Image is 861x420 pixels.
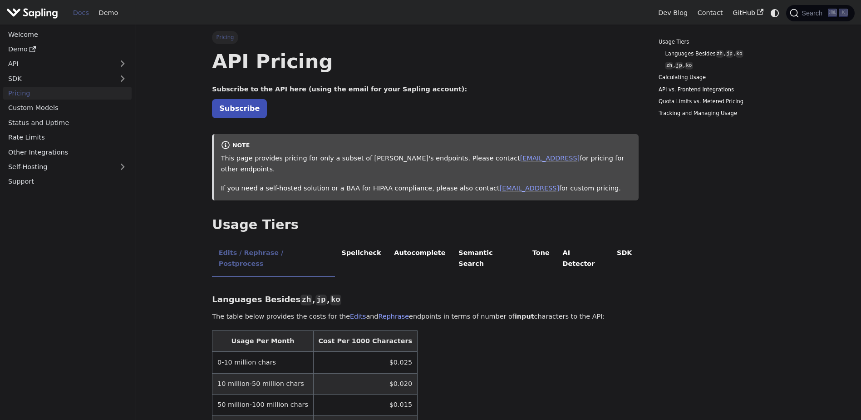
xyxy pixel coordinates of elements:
[221,153,632,175] p: This page provides pricing for only a subset of [PERSON_NAME]'s endpoints. Please contact for pri...
[3,28,132,41] a: Welcome
[212,331,313,352] th: Usage Per Month
[515,313,534,320] strong: input
[212,241,335,277] li: Edits / Rephrase / Postprocess
[716,50,724,58] code: zh
[659,38,782,46] a: Usage Tiers
[212,373,313,394] td: 10 million-50 million chars
[113,72,132,85] button: Expand sidebar category 'SDK'
[653,6,692,20] a: Dev Blog
[3,116,132,129] a: Status and Uptime
[452,241,526,277] li: Semantic Search
[313,395,417,415] td: $0.015
[378,313,409,320] a: Rephrase
[665,61,778,70] a: zh,jp,ko
[786,5,854,21] button: Search (Ctrl+K)
[768,6,782,20] button: Switch between dark and light mode (currently system mode)
[388,241,452,277] li: Autocomplete
[6,6,58,20] img: Sapling.ai
[665,50,778,58] a: Languages Besideszh,jp,ko
[68,6,94,20] a: Docs
[556,241,610,277] li: AI Detector
[735,50,743,58] code: ko
[3,87,132,100] a: Pricing
[212,217,639,233] h2: Usage Tiers
[659,109,782,118] a: Tracking and Managing Usage
[3,160,132,174] a: Self-Hosting
[330,295,341,305] code: ko
[212,311,639,322] p: The table below provides the costs for the and endpoints in terms of number of characters to the ...
[212,85,467,93] strong: Subscribe to the API here (using the email for your Sapling account):
[313,373,417,394] td: $0.020
[221,183,632,194] p: If you need a self-hosted solution or a BAA for HIPAA compliance, please also contact for custom ...
[839,9,848,17] kbd: K
[315,295,327,305] code: jp
[313,331,417,352] th: Cost Per 1000 Characters
[94,6,123,20] a: Demo
[113,57,132,70] button: Expand sidebar category 'API'
[685,62,693,70] code: ko
[659,73,782,82] a: Calculating Usage
[520,155,580,162] a: [EMAIL_ADDRESS]
[659,97,782,106] a: Quota Limits vs. Metered Pricing
[300,295,312,305] code: zh
[212,49,639,74] h1: API Pricing
[212,99,267,118] a: Subscribe
[725,50,733,58] code: jp
[659,85,782,94] a: API vs. Frontend Integrations
[526,241,556,277] li: Tone
[221,140,632,151] div: note
[335,241,388,277] li: Spellcheck
[212,31,238,44] span: Pricing
[665,62,673,70] code: zh
[610,241,639,277] li: SDK
[799,10,828,17] span: Search
[212,352,313,373] td: 0-10 million chars
[693,6,728,20] a: Contact
[3,101,132,115] a: Custom Models
[728,6,768,20] a: GitHub
[500,185,559,192] a: [EMAIL_ADDRESS]
[212,31,639,44] nav: Breadcrumbs
[3,131,132,144] a: Rate Limits
[212,395,313,415] td: 50 million-100 million chars
[350,313,366,320] a: Edits
[212,295,639,305] h3: Languages Besides , ,
[675,62,683,70] code: jp
[313,352,417,373] td: $0.025
[3,72,113,85] a: SDK
[3,145,132,159] a: Other Integrations
[3,175,132,188] a: Support
[3,57,113,70] a: API
[6,6,61,20] a: Sapling.ai
[3,43,132,56] a: Demo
